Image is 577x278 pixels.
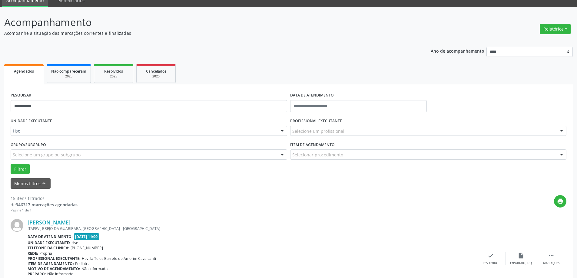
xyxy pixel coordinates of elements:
label: Grupo/Subgrupo [11,140,46,149]
label: PESQUISAR [11,91,31,100]
label: DATA DE ATENDIMENTO [290,91,334,100]
b: Profissional executante: [28,256,81,261]
a: [PERSON_NAME] [28,219,71,226]
span: Não compareceram [51,69,86,74]
label: UNIDADE EXECUTANTE [11,116,52,126]
span: Agendados [14,69,34,74]
div: 2025 [98,74,129,79]
div: 2025 [141,74,171,79]
button: Filtrar [11,164,30,174]
span: Resolvidos [104,69,123,74]
div: 15 itens filtrados [11,195,78,201]
b: Data de atendimento: [28,234,73,239]
span: Cancelados [146,69,166,74]
div: Exportar (PDF) [510,261,532,265]
span: Não informado [81,266,108,271]
span: [DATE] 11:00 [74,233,99,240]
button: Menos filtroskeyboard_arrow_up [11,178,51,189]
span: Não informado [47,271,73,276]
span: Selecione um profissional [292,128,344,134]
div: Mais ações [543,261,559,265]
strong: 346317 marcações agendadas [16,202,78,208]
div: Página 1 de 1 [11,208,78,213]
span: Própria [39,251,52,256]
i: insert_drive_file [518,252,524,259]
b: Motivo de agendamento: [28,266,80,271]
span: Hevilla Teles Barreto de Amorim Cavalcanti [82,256,156,261]
span: Selecionar procedimento [292,152,343,158]
label: Item de agendamento [290,140,335,149]
div: ITAPEVI, BREJO DA GUABIRABA, [GEOGRAPHIC_DATA] - [GEOGRAPHIC_DATA] [28,226,476,231]
b: Telefone da clínica: [28,245,69,250]
div: 2025 [51,74,86,79]
b: Rede: [28,251,38,256]
span: [PHONE_NUMBER] [71,245,103,250]
span: Pediatria [75,261,91,266]
i: keyboard_arrow_up [41,180,47,187]
i: check [487,252,494,259]
div: Resolvido [483,261,498,265]
div: de [11,201,78,208]
button: print [554,195,566,208]
p: Acompanhe a situação das marcações correntes e finalizadas [4,30,402,36]
span: Selecione um grupo ou subgrupo [13,152,81,158]
img: img [11,219,23,232]
span: Hse [13,128,275,134]
button: Relatórios [540,24,571,34]
i:  [548,252,555,259]
span: Hse [71,240,78,245]
p: Acompanhamento [4,15,402,30]
i: print [557,198,564,204]
label: PROFISSIONAL EXECUTANTE [290,116,342,126]
b: Preparo: [28,271,46,276]
p: Ano de acompanhamento [431,47,484,54]
b: Unidade executante: [28,240,70,245]
b: Item de agendamento: [28,261,74,266]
